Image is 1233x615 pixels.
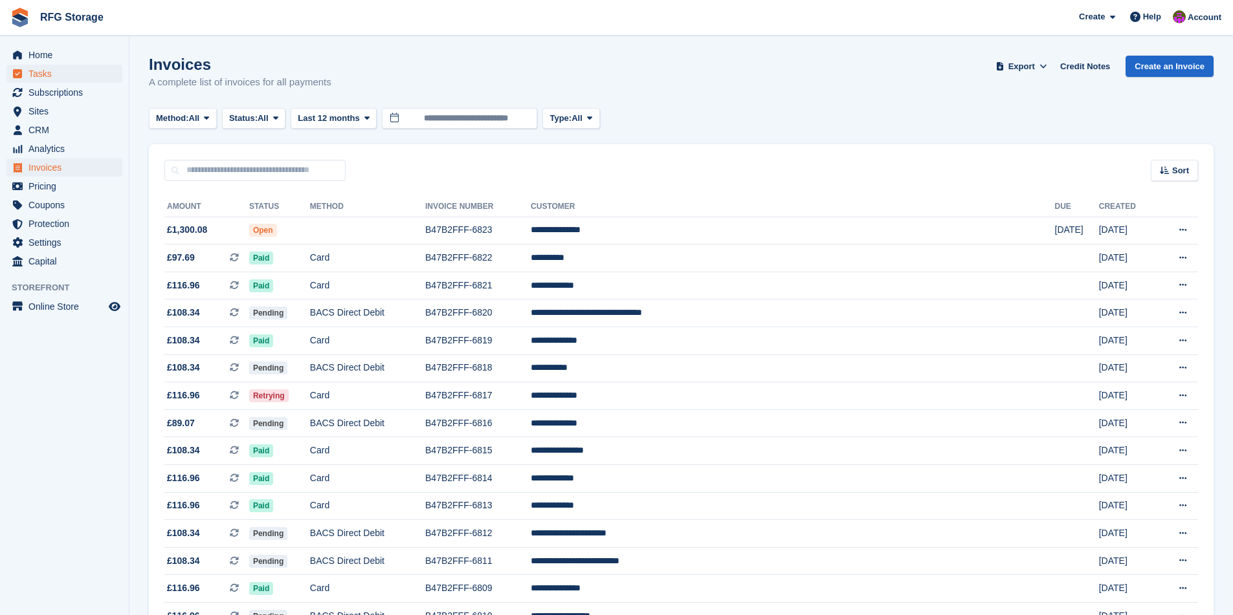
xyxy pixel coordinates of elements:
td: B47B2FFF-6813 [425,492,531,520]
a: menu [6,252,122,270]
td: Card [310,244,425,272]
td: B47B2FFF-6823 [425,217,531,244]
span: Create [1079,10,1105,23]
td: [DATE] [1099,409,1156,437]
button: Status: All [222,108,285,129]
td: B47B2FFF-6812 [425,520,531,548]
span: Home [28,46,106,64]
td: [DATE] [1099,520,1156,548]
span: Paid [249,582,273,595]
td: [DATE] [1099,272,1156,299]
a: Credit Notes [1055,56,1115,77]
span: Method: [156,112,189,125]
a: menu [6,140,122,158]
span: Open [249,224,277,237]
span: Paid [249,444,273,457]
a: menu [6,46,122,64]
a: menu [6,83,122,102]
a: menu [6,65,122,83]
span: Subscriptions [28,83,106,102]
span: Protection [28,215,106,233]
button: Export [993,56,1050,77]
h1: Invoices [149,56,331,73]
span: Pending [249,307,287,319]
span: Paid [249,252,273,264]
span: Type: [550,112,572,125]
td: Card [310,575,425,603]
td: [DATE] [1099,327,1156,355]
span: Pending [249,361,287,374]
td: Card [310,272,425,299]
span: CRM [28,121,106,139]
span: £116.96 [167,581,200,595]
td: [DATE] [1099,217,1156,244]
span: £89.07 [167,416,195,430]
td: BACS Direct Debit [310,354,425,382]
span: £116.96 [167,389,200,402]
td: B47B2FFF-6809 [425,575,531,603]
span: Sort [1172,164,1189,177]
span: £108.34 [167,554,200,568]
a: menu [6,215,122,233]
th: Invoice Number [425,197,531,217]
td: B47B2FFF-6817 [425,382,531,410]
th: Amount [164,197,249,217]
th: Created [1099,197,1156,217]
span: Retrying [249,389,289,402]
span: Status: [229,112,258,125]
span: Sites [28,102,106,120]
span: Tasks [28,65,106,83]
span: Capital [28,252,106,270]
span: Help [1143,10,1161,23]
td: BACS Direct Debit [310,409,425,437]
td: [DATE] [1099,465,1156,493]
td: [DATE] [1099,382,1156,410]
span: Pricing [28,177,106,195]
span: £97.69 [167,251,195,264]
button: Method: All [149,108,217,129]
span: Paid [249,499,273,512]
a: menu [6,158,122,177]
td: [DATE] [1099,437,1156,465]
span: Paid [249,334,273,347]
span: £116.96 [167,279,200,292]
td: [DATE] [1099,575,1156,603]
span: £116.96 [167,499,200,512]
th: Customer [531,197,1054,217]
a: menu [6,177,122,195]
td: BACS Direct Debit [310,520,425,548]
td: [DATE] [1099,244,1156,272]
span: £1,300.08 [167,223,207,237]
td: [DATE] [1099,492,1156,520]
td: BACS Direct Debit [310,547,425,575]
td: BACS Direct Debit [310,299,425,327]
a: menu [6,121,122,139]
td: B47B2FFF-6816 [425,409,531,437]
span: Invoices [28,158,106,177]
span: Coupons [28,196,106,214]
span: Paid [249,279,273,292]
td: B47B2FFF-6821 [425,272,531,299]
img: stora-icon-8386f47178a22dfd0bd8f6a31ec36ba5ce8667c1dd55bd0f319d3a0aa187defe.svg [10,8,30,27]
td: [DATE] [1099,299,1156,327]
a: RFG Storage [35,6,109,28]
td: [DATE] [1099,354,1156,382]
a: menu [6,297,122,316]
th: Due [1055,197,1099,217]
span: £108.34 [167,361,200,374]
td: B47B2FFF-6818 [425,354,531,382]
td: Card [310,327,425,355]
span: £116.96 [167,471,200,485]
td: B47B2FFF-6819 [425,327,531,355]
span: £108.34 [167,306,200,319]
img: Laura Lawson [1173,10,1186,23]
td: B47B2FFF-6820 [425,299,531,327]
span: £108.34 [167,526,200,540]
td: [DATE] [1099,547,1156,575]
span: All [572,112,583,125]
span: £108.34 [167,334,200,347]
td: [DATE] [1055,217,1099,244]
span: Export [1008,60,1035,73]
a: Preview store [107,299,122,314]
td: B47B2FFF-6814 [425,465,531,493]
